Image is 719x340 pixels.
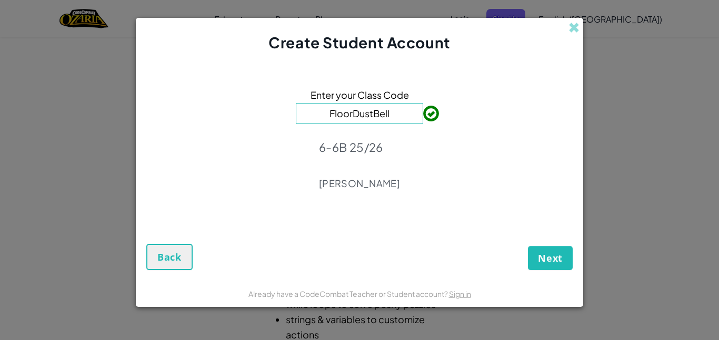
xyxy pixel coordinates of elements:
[157,251,182,263] span: Back
[319,140,400,154] p: 6-6B 25/26
[528,246,573,270] button: Next
[311,87,409,102] span: Enter your Class Code
[248,289,449,298] span: Already have a CodeCombat Teacher or Student account?
[449,289,471,298] a: Sign in
[268,33,450,51] span: Create Student Account
[146,244,193,270] button: Back
[319,177,400,190] p: [PERSON_NAME]
[538,252,563,264] span: Next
